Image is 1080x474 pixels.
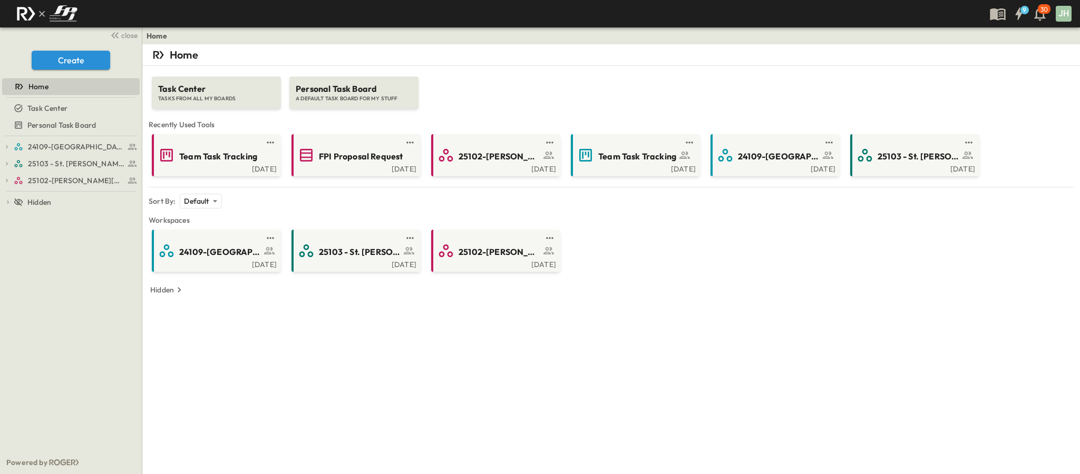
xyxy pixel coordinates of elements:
[28,175,124,186] span: 25102-Christ The Redeemer Anglican Church
[14,173,138,188] a: 25102-Christ The Redeemer Anglican Church
[294,242,416,259] a: 25103 - St. [PERSON_NAME] Phase 2
[184,196,209,206] p: Default
[878,150,959,163] span: 25103 - St. [PERSON_NAME] Phase 2
[154,147,277,164] a: Team Task Tracking
[852,147,975,164] a: 25103 - St. [PERSON_NAME] Phase 2
[149,215,1074,225] span: Workspaces
[319,150,403,163] span: FPI Proposal Request
[296,95,412,102] span: A DEFAULT TASK BOARD FOR MY STUFF
[713,164,835,172] a: [DATE]
[27,197,51,207] span: Hidden
[1055,5,1073,23] button: JH
[149,119,1074,130] span: Recently Used Tools
[147,31,167,41] a: Home
[738,150,820,163] span: 24109-[GEOGRAPHIC_DATA][PERSON_NAME]
[433,147,556,164] a: 25102-[PERSON_NAME][DEMOGRAPHIC_DATA][GEOGRAPHIC_DATA]
[121,30,138,41] span: close
[149,196,176,206] p: Sort By:
[106,27,140,42] button: close
[170,48,198,62] p: Home
[13,3,81,25] img: c8d7d1ed905e502e8f77bf7063faec64e13b34fdb1f2bdd94b0e311fc34f8000.png
[28,158,124,169] span: 25103 - St. [PERSON_NAME] Phase 2
[180,194,221,208] div: Default
[2,101,138,116] a: Task Center
[433,242,556,259] a: 25102-[PERSON_NAME][DEMOGRAPHIC_DATA][GEOGRAPHIC_DATA]
[2,117,140,134] div: Personal Task Boardtest
[2,79,138,94] a: Home
[319,246,401,258] span: 25103 - St. [PERSON_NAME] Phase 2
[14,156,138,171] a: 25103 - St. [PERSON_NAME] Phase 2
[404,232,416,244] button: test
[852,164,975,172] a: [DATE]
[573,164,696,172] a: [DATE]
[154,164,277,172] a: [DATE]
[573,147,696,164] a: Team Task Tracking
[1056,6,1072,22] div: JH
[2,118,138,132] a: Personal Task Board
[2,138,140,155] div: 24109-St. Teresa of Calcutta Parish Halltest
[962,136,975,149] button: test
[179,246,261,258] span: 24109-[GEOGRAPHIC_DATA][PERSON_NAME]
[2,155,140,172] div: 25103 - St. [PERSON_NAME] Phase 2test
[713,147,835,164] a: 24109-[GEOGRAPHIC_DATA][PERSON_NAME]
[146,282,189,297] button: Hidden
[1023,6,1026,14] h6: 9
[294,147,416,164] a: FPI Proposal Request
[154,242,277,259] a: 24109-[GEOGRAPHIC_DATA][PERSON_NAME]
[683,136,696,149] button: test
[151,66,282,109] a: Task CenterTASKS FROM ALL MY BOARDS
[27,103,67,113] span: Task Center
[32,51,110,70] button: Create
[158,83,275,95] span: Task Center
[147,31,173,41] nav: breadcrumbs
[294,259,416,268] a: [DATE]
[150,285,174,295] p: Hidden
[294,164,416,172] a: [DATE]
[433,164,556,172] a: [DATE]
[823,136,835,149] button: test
[1008,4,1029,23] button: 9
[264,136,277,149] button: test
[28,141,124,152] span: 24109-St. Teresa of Calcutta Parish Hall
[1040,5,1048,14] p: 30
[459,246,540,258] span: 25102-[PERSON_NAME][DEMOGRAPHIC_DATA][GEOGRAPHIC_DATA]
[179,150,257,163] span: Team Task Tracking
[598,150,676,163] span: Team Task Tracking
[543,232,556,244] button: test
[543,136,556,149] button: test
[2,172,140,189] div: 25102-Christ The Redeemer Anglican Churchtest
[154,259,277,268] a: [DATE]
[264,232,277,244] button: test
[433,259,556,268] a: [DATE]
[459,150,540,163] span: 25102-[PERSON_NAME][DEMOGRAPHIC_DATA][GEOGRAPHIC_DATA]
[28,81,48,92] span: Home
[404,136,416,149] button: test
[158,95,275,102] span: TASKS FROM ALL MY BOARDS
[288,66,420,109] a: Personal Task BoardA DEFAULT TASK BOARD FOR MY STUFF
[27,120,96,130] span: Personal Task Board
[296,83,412,95] span: Personal Task Board
[14,139,138,154] a: 24109-St. Teresa of Calcutta Parish Hall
